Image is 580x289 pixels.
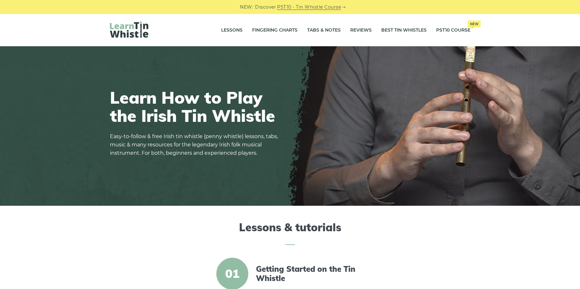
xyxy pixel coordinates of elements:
h1: Learn How to Play the Irish Tin Whistle [110,88,282,125]
a: Getting Started on the Tin Whistle [256,264,366,283]
img: LearnTinWhistle.com [110,21,148,38]
p: Easy-to-follow & free Irish tin whistle (penny whistle) lessons, tabs, music & many resources for... [110,132,282,157]
a: Fingering Charts [252,22,298,38]
a: Best Tin Whistles [381,22,427,38]
a: Tabs & Notes [307,22,341,38]
a: Reviews [350,22,372,38]
span: New [468,20,481,27]
a: PST10 CourseNew [436,22,470,38]
h2: Lessons & tutorials [110,221,470,245]
a: Lessons [221,22,243,38]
